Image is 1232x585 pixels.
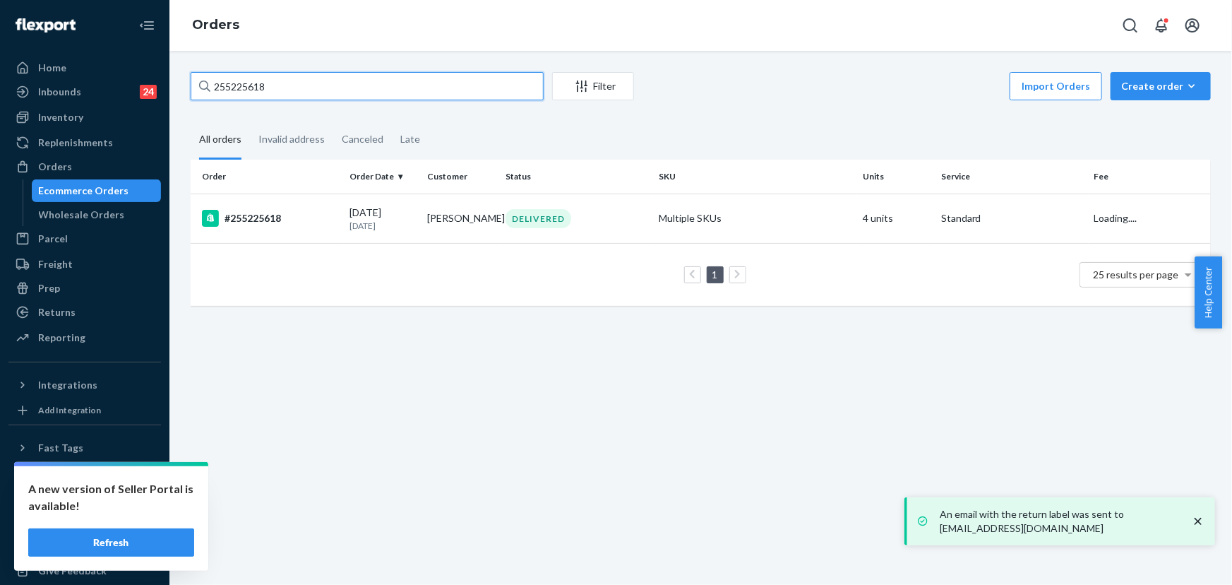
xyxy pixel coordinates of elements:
a: Talk to Support [8,512,161,534]
div: Invalid address [258,121,325,158]
div: DELIVERED [506,209,571,228]
a: Home [8,57,161,79]
td: Loading.... [1089,194,1211,243]
div: Give Feedback [38,564,107,578]
th: Fee [1089,160,1211,194]
div: Prep [38,281,60,295]
a: Freight [8,253,161,276]
td: [PERSON_NAME] [422,194,501,243]
th: SKU [653,160,857,194]
button: Integrations [8,374,161,396]
a: Reporting [8,326,161,349]
p: Standard [941,211,1083,225]
button: Open notifications [1147,11,1176,40]
button: Close Navigation [133,11,161,40]
a: Ecommerce Orders [32,179,162,202]
td: Multiple SKUs [653,194,857,243]
div: Integrations [38,378,97,392]
div: Wholesale Orders [39,208,125,222]
div: Orders [38,160,72,174]
div: #255225618 [202,210,338,227]
svg: close toast [1191,514,1205,528]
th: Units [857,160,935,194]
ol: breadcrumbs [181,5,251,46]
div: All orders [199,121,241,160]
a: Parcel [8,227,161,250]
p: A new version of Seller Portal is available! [28,480,194,514]
div: Returns [38,305,76,319]
div: Late [400,121,420,158]
button: Refresh [28,528,194,557]
a: Orders [192,17,239,32]
div: Inventory [38,110,83,124]
button: Create order [1111,72,1211,100]
div: Replenishments [38,136,113,150]
button: Give Feedback [8,560,161,582]
a: Add Fast Tag [8,465,161,482]
th: Order Date [344,160,422,194]
p: [DATE] [349,220,417,232]
div: Add Integration [38,404,101,416]
div: Create order [1121,79,1200,93]
th: Status [500,160,653,194]
a: Orders [8,155,161,178]
div: Freight [38,257,73,271]
button: Open account menu [1178,11,1207,40]
a: Wholesale Orders [32,203,162,226]
div: Customer [428,170,495,182]
span: 25 results per page [1094,268,1179,280]
a: Replenishments [8,131,161,154]
div: Fast Tags [38,441,83,455]
a: Inbounds24 [8,81,161,103]
img: Flexport logo [16,18,76,32]
button: Open Search Box [1116,11,1144,40]
th: Order [191,160,344,194]
a: Help Center [8,536,161,558]
div: Reporting [38,331,85,345]
td: 4 units [857,194,935,243]
input: Search orders [191,72,544,100]
button: Help Center [1195,256,1222,329]
div: Home [38,61,66,75]
div: Canceled [342,121,383,158]
a: Add Integration [8,402,161,419]
a: Prep [8,277,161,300]
div: [DATE] [349,206,417,232]
div: 24 [140,85,157,99]
th: Service [935,160,1089,194]
div: Filter [553,79,633,93]
div: Parcel [38,232,68,246]
button: Import Orders [1010,72,1102,100]
a: Settings [8,487,161,510]
div: Ecommerce Orders [39,184,129,198]
p: An email with the return label was sent to [EMAIL_ADDRESS][DOMAIN_NAME] [940,507,1177,536]
a: Inventory [8,106,161,129]
button: Fast Tags [8,437,161,459]
div: Inbounds [38,85,81,99]
button: Filter [552,72,634,100]
a: Page 1 is your current page [710,268,721,280]
a: Returns [8,301,161,324]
